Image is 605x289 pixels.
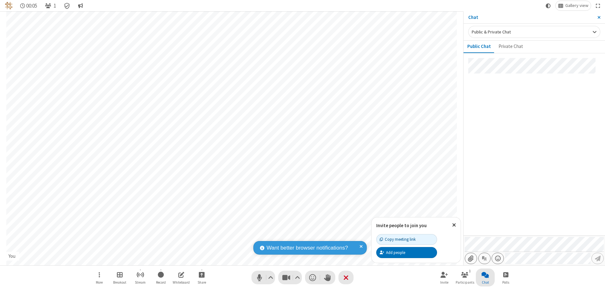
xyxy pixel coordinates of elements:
div: Timer [18,1,40,10]
span: Stream [135,280,146,284]
button: Start streaming [131,268,150,286]
span: Breakout [113,280,126,284]
button: Open menu [90,268,109,286]
button: Open participant list [42,1,59,10]
button: Close sidebar [593,11,605,23]
button: Start recording [151,268,170,286]
div: Meeting details Encryption enabled [61,1,73,10]
button: Copy meeting link [376,234,437,245]
button: Raise hand [320,271,335,284]
span: Want better browser notifications? [267,244,348,252]
button: Close popover [447,217,461,233]
button: Send a reaction [305,271,320,284]
button: Audio settings [267,271,275,284]
button: Start sharing [192,268,211,286]
button: Invite participants (⌘+Shift+I) [435,268,454,286]
span: Chat [482,280,489,284]
div: You [6,253,18,260]
label: Invite people to join you [376,222,427,228]
p: Chat [468,14,593,21]
button: Open shared whiteboard [172,268,191,286]
span: Participants [456,280,474,284]
button: Change layout [556,1,591,10]
span: Public & Private Chat [472,29,511,35]
span: 00:05 [26,3,37,9]
div: Copy meeting link [380,236,416,242]
button: Conversation [75,1,85,10]
button: Add people [376,247,437,258]
button: Open participant list [455,268,474,286]
img: QA Selenium DO NOT DELETE OR CHANGE [5,2,13,9]
button: Close chat [476,268,495,286]
span: Share [198,280,206,284]
button: Fullscreen [593,1,603,10]
span: Invite [440,280,448,284]
button: Video setting [293,271,302,284]
span: More [96,280,103,284]
span: Record [156,280,166,284]
button: Private Chat [495,41,527,53]
button: Open poll [496,268,515,286]
button: Mute (⌘+Shift+A) [251,271,275,284]
span: Gallery view [565,3,588,8]
button: Manage Breakout Rooms [110,268,129,286]
button: Stop video (⌘+Shift+V) [278,271,302,284]
div: 1 [467,268,473,274]
button: End or leave meeting [338,271,354,284]
span: Whiteboard [173,280,190,284]
button: Using system theme [543,1,553,10]
span: 1 [54,3,56,9]
button: Send message [591,253,604,264]
button: Public Chat [464,41,495,53]
button: Open menu [492,253,504,264]
button: Show formatting [478,253,491,264]
span: Polls [502,280,509,284]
